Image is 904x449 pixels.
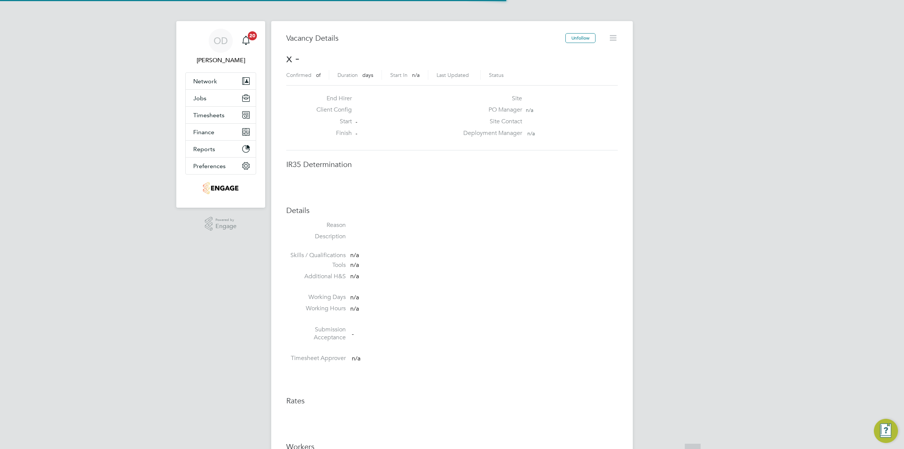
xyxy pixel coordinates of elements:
[310,129,352,137] label: Finish
[286,205,618,215] h3: Details
[459,129,522,137] label: Deployment Manager
[215,223,237,230] span: Engage
[350,251,359,259] span: n/a
[489,72,504,78] label: Status
[337,72,358,78] label: Duration
[286,293,346,301] label: Working Days
[362,72,373,78] span: days
[286,354,346,362] label: Timesheet Approver
[390,72,408,78] label: Start In
[186,124,256,140] button: Finance
[186,73,256,89] button: Network
[350,261,359,269] span: n/a
[193,95,206,102] span: Jobs
[238,29,253,53] a: 20
[352,330,354,337] span: -
[286,72,312,78] label: Confirmed
[186,141,256,157] button: Reports
[874,419,898,443] button: Engage Resource Center
[185,29,256,65] a: OD[PERSON_NAME]
[286,221,346,229] label: Reason
[526,107,533,113] span: n/a
[176,21,265,208] nav: Main navigation
[316,72,321,78] span: of
[186,158,256,174] button: Preferences
[215,217,237,223] span: Powered by
[193,146,215,153] span: Reports
[286,233,346,241] label: Description
[437,72,469,78] label: Last Updated
[310,95,352,103] label: End Hirer
[350,305,359,313] span: n/a
[186,107,256,123] button: Timesheets
[352,355,360,362] span: n/a
[565,33,596,43] button: Unfollow
[193,129,214,136] span: Finance
[193,112,224,119] span: Timesheets
[248,31,257,40] span: 20
[459,95,522,103] label: Site
[286,305,346,313] label: Working Hours
[214,36,228,46] span: OD
[186,90,256,106] button: Jobs
[412,72,420,78] span: n/a
[459,106,522,114] label: PO Manager
[286,273,346,280] label: Additional H&S
[286,396,618,406] h3: Rates
[350,294,359,302] span: n/a
[356,130,357,137] span: -
[205,217,237,231] a: Powered byEngage
[350,273,359,280] span: n/a
[193,78,217,85] span: Network
[310,106,352,114] label: Client Config
[310,118,352,126] label: Start
[286,159,618,169] h3: IR35 Determination
[459,118,522,126] label: Site Contact
[203,182,238,194] img: jambo-logo-retina.png
[185,182,256,194] a: Go to home page
[286,33,565,43] h3: Vacancy Details
[193,162,226,170] span: Preferences
[527,130,535,137] span: n/a
[185,56,256,65] span: Ollie Dart
[286,326,346,342] label: Submission Acceptance
[356,118,357,125] span: -
[286,261,346,269] label: Tools
[286,251,346,259] label: Skills / Qualifications
[286,51,299,66] span: x -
